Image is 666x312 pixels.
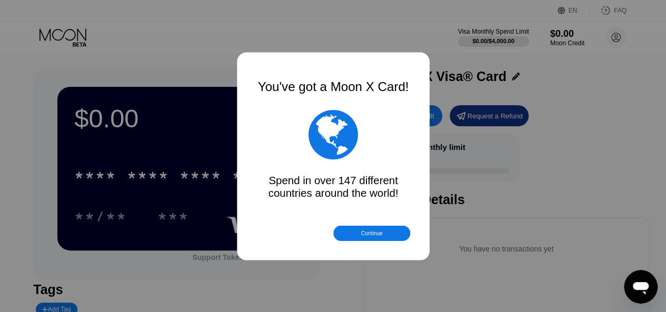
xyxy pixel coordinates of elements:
div:  [308,105,357,163]
iframe: Button to launch messaging window [624,270,658,304]
div: Continue [333,225,410,240]
div: Spend in over 147 different countries around the world! [256,175,410,199]
div:  [256,105,410,163]
div: You've got a Moon X Card! [256,79,410,94]
div: Continue [361,230,382,236]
